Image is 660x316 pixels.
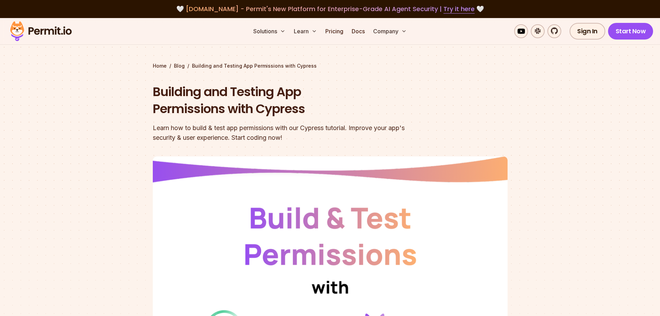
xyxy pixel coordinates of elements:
[349,24,368,38] a: Docs
[323,24,346,38] a: Pricing
[570,23,605,40] a: Sign In
[291,24,320,38] button: Learn
[153,62,167,69] a: Home
[17,4,643,14] div: 🤍 🤍
[443,5,475,14] a: Try it here
[250,24,288,38] button: Solutions
[174,62,185,69] a: Blog
[7,19,75,43] img: Permit logo
[153,62,508,69] div: / /
[153,83,419,118] h1: Building and Testing App Permissions with Cypress
[186,5,475,13] span: [DOMAIN_NAME] - Permit's New Platform for Enterprise-Grade AI Agent Security |
[608,23,653,40] a: Start Now
[370,24,410,38] button: Company
[153,123,419,143] div: Learn how to build & test app permissions with our Cypress tutorial. Improve your app's security ...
